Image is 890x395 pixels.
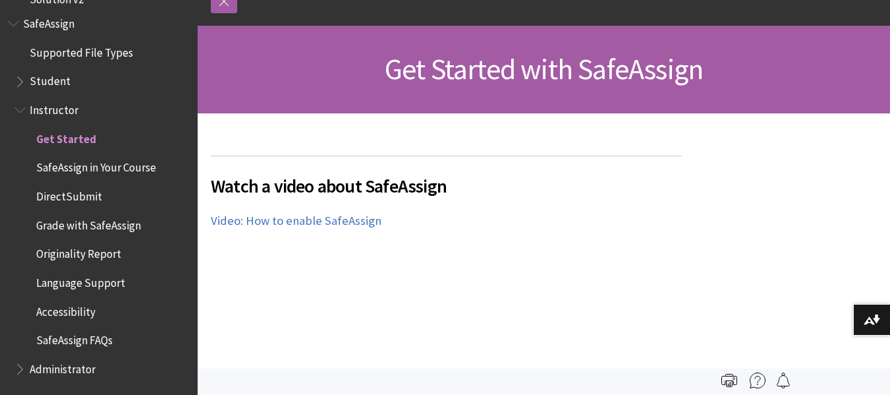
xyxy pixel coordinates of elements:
[30,71,70,88] span: Student
[36,128,96,146] span: Get Started
[36,214,141,232] span: Grade with SafeAssign
[36,301,96,319] span: Accessibility
[36,185,102,203] span: DirectSubmit
[8,13,190,380] nav: Book outline for Blackboard SafeAssign
[750,373,765,388] img: More help
[30,358,96,376] span: Administrator
[775,373,791,388] img: Follow this page
[36,157,156,175] span: SafeAssign in Your Course
[385,51,703,87] span: Get Started with SafeAssign
[211,213,381,229] a: Video: How to enable SafeAssign
[36,330,113,348] span: SafeAssign FAQs
[36,272,125,289] span: Language Support
[36,243,121,261] span: Originality Report
[211,172,682,200] span: Watch a video about SafeAssign
[30,99,78,117] span: Instructor
[23,13,74,30] span: SafeAssign
[30,42,133,59] span: Supported File Types
[721,373,737,388] img: Print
